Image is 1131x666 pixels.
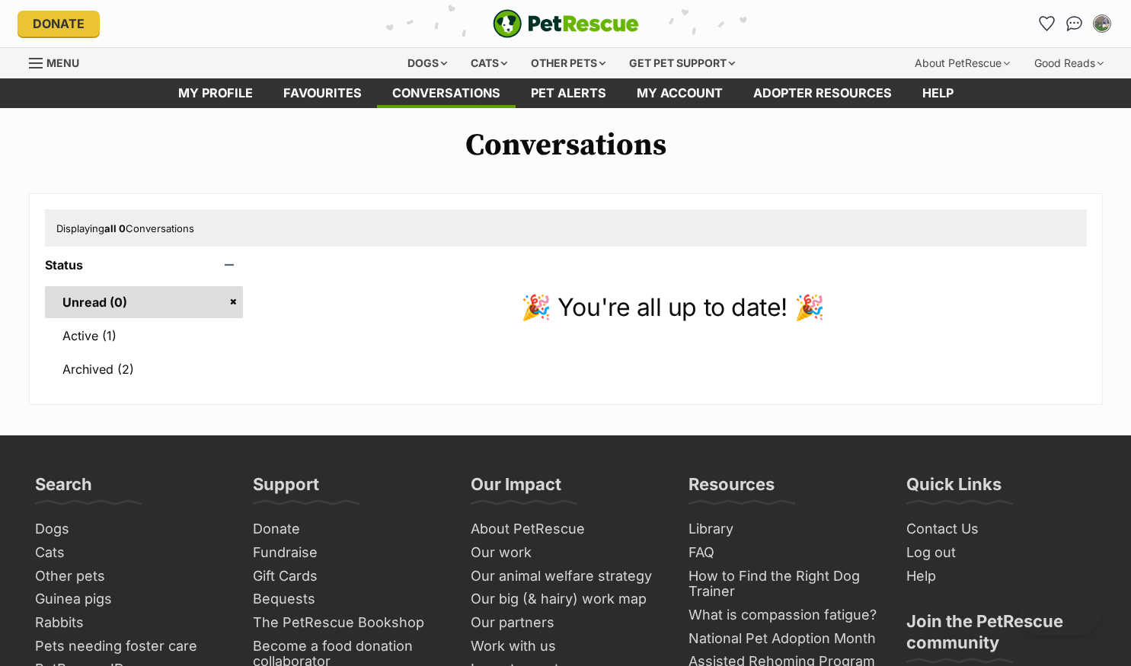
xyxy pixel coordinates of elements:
a: Donate [247,518,449,541]
a: Other pets [29,565,232,588]
ul: Account quick links [1035,11,1114,36]
div: Get pet support [618,48,746,78]
a: Cats [29,541,232,565]
a: Menu [29,48,90,75]
a: Our animal welfare strategy [465,565,667,588]
a: FAQ [682,541,885,565]
h3: Our Impact [471,473,561,504]
a: Contact Us [900,518,1103,541]
a: Rabbits [29,611,232,635]
a: Help [907,78,969,108]
div: Cats [460,48,518,78]
a: Gift Cards [247,565,449,588]
a: Help [900,565,1103,588]
h3: Quick Links [906,473,1002,504]
img: logo-e224e6f780fb5917bec1dbf3a21bbac754714ae5b6737aabdf751b685950b380.svg [493,9,639,38]
a: Pets needing foster care [29,635,232,658]
a: Archived (2) [45,353,244,385]
p: 🎉 You're all up to date! 🎉 [258,289,1086,326]
a: How to Find the Right Dog Trainer [682,565,885,604]
a: Guinea pigs [29,588,232,611]
header: Status [45,258,244,272]
a: Library [682,518,885,541]
a: Favourites [268,78,377,108]
a: conversations [377,78,516,108]
div: About PetRescue [904,48,1021,78]
a: Fundraise [247,541,449,565]
a: Our partners [465,611,667,635]
a: My profile [163,78,268,108]
a: Pet alerts [516,78,621,108]
h3: Search [35,473,92,504]
a: Active (1) [45,320,244,352]
a: Bequests [247,588,449,611]
iframe: Help Scout Beacon - Open [1019,590,1101,636]
img: chat-41dd97257d64d25036548639549fe6c8038ab92f7586957e7f3b1b290dea8141.svg [1066,16,1082,31]
a: Favourites [1035,11,1059,36]
a: Our work [465,541,667,565]
a: Our big (& hairy) work map [465,588,667,611]
h3: Support [253,473,319,504]
button: My account [1090,11,1114,36]
div: Good Reads [1024,48,1114,78]
a: Adopter resources [738,78,907,108]
a: National Pet Adoption Month [682,627,885,651]
a: About PetRescue [465,518,667,541]
img: Merelyn Matheson profile pic [1094,16,1110,31]
a: The PetRescue Bookshop [247,611,449,635]
h3: Join the PetRescue community [906,610,1097,662]
a: Conversations [1062,11,1087,36]
span: Menu [46,56,79,69]
a: Dogs [29,518,232,541]
a: Unread (0) [45,286,244,318]
div: Dogs [397,48,458,78]
h3: Resources [689,473,775,504]
strong: all 0 [104,222,126,234]
div: Other pets [520,48,616,78]
a: My account [621,78,738,108]
a: PetRescue [493,9,639,38]
a: Donate [18,11,100,37]
a: What is compassion fatigue? [682,604,885,627]
span: Displaying Conversations [56,222,194,234]
a: Log out [900,541,1103,565]
a: Work with us [465,635,667,658]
